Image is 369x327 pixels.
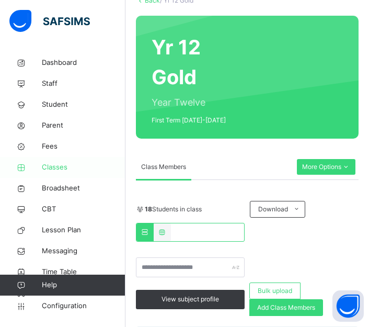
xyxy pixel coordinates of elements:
span: Staff [42,78,125,89]
img: safsims [9,10,90,32]
span: Configuration [42,301,125,311]
b: 18 [145,205,152,213]
span: Lesson Plan [42,225,125,235]
span: Download [258,205,288,214]
span: CBT [42,204,125,215]
span: View subject profile [162,295,219,304]
span: Add Class Members [257,303,315,312]
span: More Options [302,162,350,172]
span: Time Table [42,267,125,277]
span: First Term [DATE]-[DATE] [152,116,234,125]
span: Dashboard [42,58,125,68]
span: Messaging [42,246,125,256]
span: Class Members [141,162,186,172]
span: Students in class [145,205,202,214]
span: Parent [42,120,125,131]
span: Bulk upload [258,286,292,296]
span: Classes [42,162,125,173]
button: Open asap [332,290,364,322]
span: Fees [42,141,125,152]
span: Help [42,280,125,290]
span: Student [42,99,125,110]
span: Broadsheet [42,183,125,194]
